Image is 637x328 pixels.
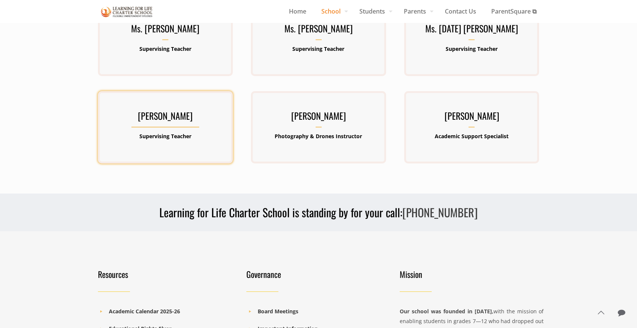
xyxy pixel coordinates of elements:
span: Students [352,6,396,17]
h3: Ms. [DATE] [PERSON_NAME] [404,21,539,40]
b: Academic Support Specialist [435,133,509,140]
span: Contact Us [437,6,484,17]
h3: Ms. [PERSON_NAME] [251,21,386,40]
b: Photography & Drones Instructor [275,133,362,140]
span: School [314,6,352,17]
a: Back to top icon [593,305,609,320]
b: Supervising Teacher [139,133,191,140]
h3: [PERSON_NAME] [404,108,539,128]
b: Supervising Teacher [139,45,191,52]
span: ParentSquare ⧉ [484,6,544,17]
h4: Resources [98,269,238,279]
h3: [PERSON_NAME] [251,108,386,128]
a: [PHONE_NUMBER] [402,204,478,221]
h3: Ms. [PERSON_NAME] [98,21,233,40]
img: Staff [101,5,153,18]
h4: Governance [246,269,386,279]
b: Supervising Teacher [292,45,344,52]
a: Academic Calendar 2025-26 [109,308,180,315]
h4: Mission [400,269,544,279]
h3: [PERSON_NAME] [98,108,233,128]
strong: Our school was founded in [DATE], [400,308,493,315]
b: Supervising Teacher [446,45,498,52]
span: Home [281,6,314,17]
h3: Learning for Life Charter School is standing by for your call: [93,205,544,220]
span: Parents [396,6,437,17]
a: Board Meetings [258,308,298,315]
